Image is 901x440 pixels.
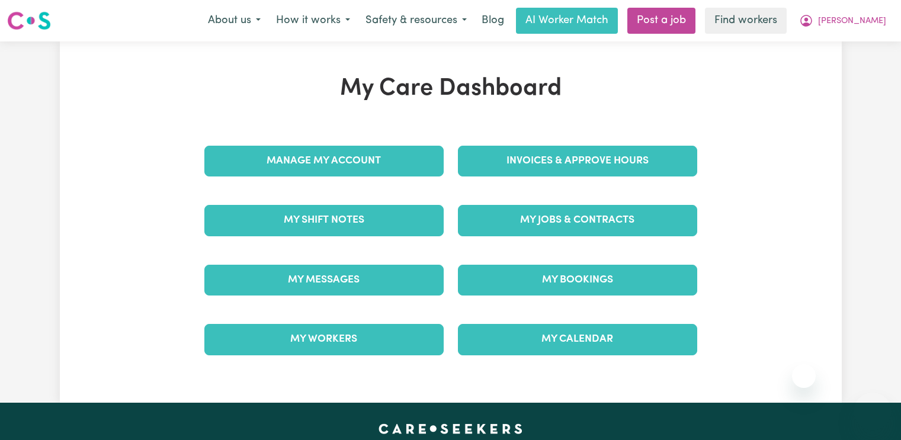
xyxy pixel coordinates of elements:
[458,265,697,296] a: My Bookings
[268,8,358,33] button: How it works
[204,205,444,236] a: My Shift Notes
[854,393,892,431] iframe: Button to launch messaging window
[7,10,51,31] img: Careseekers logo
[627,8,695,34] a: Post a job
[379,424,522,433] a: Careseekers home page
[791,8,894,33] button: My Account
[458,205,697,236] a: My Jobs & Contracts
[204,324,444,355] a: My Workers
[458,324,697,355] a: My Calendar
[474,8,511,34] a: Blog
[204,265,444,296] a: My Messages
[516,8,618,34] a: AI Worker Match
[204,146,444,176] a: Manage My Account
[705,8,787,34] a: Find workers
[458,146,697,176] a: Invoices & Approve Hours
[200,8,268,33] button: About us
[818,15,886,28] span: [PERSON_NAME]
[7,7,51,34] a: Careseekers logo
[358,8,474,33] button: Safety & resources
[792,364,816,388] iframe: Close message
[197,75,704,103] h1: My Care Dashboard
